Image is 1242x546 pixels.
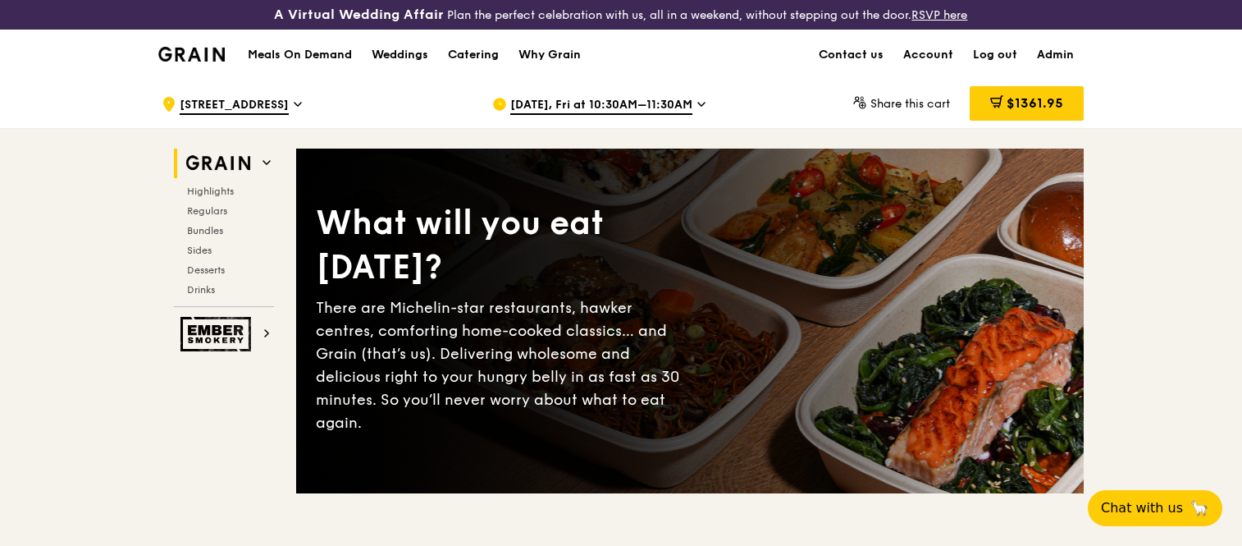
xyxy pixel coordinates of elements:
span: Chat with us [1101,498,1183,518]
a: Why Grain [509,30,591,80]
a: Account [893,30,963,80]
div: Why Grain [518,30,581,80]
a: Contact us [809,30,893,80]
span: Highlights [187,186,234,197]
img: Ember Smokery web logo [180,317,256,351]
span: Desserts [187,264,225,276]
span: [DATE], Fri at 10:30AM–11:30AM [510,97,692,115]
a: GrainGrain [158,29,225,78]
button: Chat with us🦙 [1088,490,1222,526]
div: Weddings [372,30,428,80]
div: Plan the perfect celebration with us, all in a weekend, without stepping out the door. [207,7,1034,23]
span: [STREET_ADDRESS] [180,97,289,115]
div: What will you eat [DATE]? [316,201,690,290]
h3: A Virtual Wedding Affair [274,7,444,23]
span: Drinks [187,284,215,296]
span: Sides [187,245,212,256]
a: Log out [963,30,1027,80]
h1: Meals On Demand [248,47,352,63]
span: Bundles [187,225,223,236]
img: Grain [158,47,225,62]
span: 🦙 [1189,498,1209,518]
div: Catering [448,30,499,80]
div: There are Michelin-star restaurants, hawker centres, comforting home-cooked classics… and Grain (... [316,296,690,434]
span: $1361.95 [1007,95,1063,111]
img: Grain web logo [180,149,256,178]
a: Catering [438,30,509,80]
span: Share this cart [870,97,950,111]
a: Admin [1027,30,1084,80]
span: Regulars [187,205,227,217]
a: RSVP here [911,8,967,22]
a: Weddings [362,30,438,80]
